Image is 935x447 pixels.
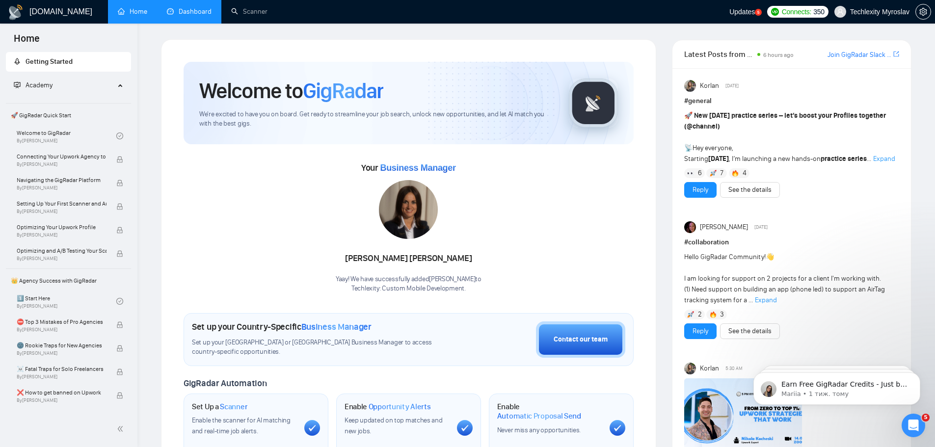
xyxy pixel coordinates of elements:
[17,222,107,232] span: Optimizing Your Upwork Profile
[710,170,717,177] img: 🚀
[17,125,116,147] a: Welcome to GigRadarBy[PERSON_NAME]
[497,402,602,421] h1: Enable
[301,321,372,332] span: Business Manager
[700,222,748,233] span: [PERSON_NAME]
[116,345,123,352] span: lock
[684,111,886,131] strong: New [DATE] practice series – let’s boost your Profiles together ( )
[916,8,931,16] span: setting
[828,50,891,60] a: Join GigRadar Slack Community
[116,250,123,257] span: lock
[116,298,123,305] span: check-circle
[192,321,372,332] h1: Set up your Country-Specific
[17,327,107,333] span: By [PERSON_NAME]
[192,338,452,357] span: Set up your [GEOGRAPHIC_DATA] or [GEOGRAPHIC_DATA] Business Manager to access country-specific op...
[684,80,696,92] img: Korlan
[720,310,724,319] span: 3
[700,363,719,374] span: Korlan
[739,352,935,421] iframe: Intercom notifications повідомлення
[345,416,443,435] span: Keep updated on top matches and new jobs.
[26,57,73,66] span: Getting Started
[902,414,925,437] iframe: Intercom live chat
[8,4,24,20] img: logo
[116,368,123,375] span: lock
[336,284,481,293] p: Techlexity: Custom Mobile Development .
[184,378,267,389] span: GigRadar Automation
[116,156,123,163] span: lock
[336,275,481,293] div: Yaay! We have successfully added [PERSON_NAME] to
[17,256,107,262] span: By [PERSON_NAME]
[116,203,123,210] span: lock
[684,253,885,304] span: Hello GigRadar Community! I am looking for support on 2 projects for a client I'm working with. (...
[700,80,719,91] span: Korlan
[192,416,291,435] span: Enable the scanner for AI matching and real-time job alerts.
[17,152,107,161] span: Connecting Your Upwork Agency to GigRadar
[698,168,702,178] span: 6
[14,58,21,65] span: rocket
[782,6,811,17] span: Connects:
[17,364,107,374] span: ☠️ Fatal Traps for Solo Freelancers
[14,81,21,88] span: fund-projection-screen
[17,350,107,356] span: By [PERSON_NAME]
[873,155,895,163] span: Expand
[303,78,383,104] span: GigRadar
[687,122,718,131] span: @channel
[17,374,107,380] span: By [PERSON_NAME]
[728,184,772,195] a: See the details
[698,310,702,319] span: 2
[684,182,717,198] button: Reply
[729,8,755,16] span: Updates
[569,79,618,128] img: gigradar-logo.png
[725,364,743,373] span: 5:30 AM
[7,105,130,125] span: 🚀 GigRadar Quick Start
[725,81,739,90] span: [DATE]
[116,321,123,328] span: lock
[17,232,107,238] span: By [PERSON_NAME]
[116,132,123,139] span: check-circle
[336,250,481,267] div: [PERSON_NAME] [PERSON_NAME]
[17,388,107,397] span: ❌ How to get banned on Upwork
[167,7,212,16] a: dashboardDashboard
[17,175,107,185] span: Navigating the GigRadar Platform
[837,8,844,15] span: user
[118,7,147,16] a: homeHome
[220,402,247,412] span: Scanner
[684,111,886,163] span: Hey everyone, Starting , I’m launching a new hands-on ...
[755,296,777,304] span: Expand
[684,96,899,106] h1: # general
[684,48,754,60] span: Latest Posts from the GigRadar Community
[380,163,455,173] span: Business Manager
[922,414,930,421] span: 5
[116,180,123,186] span: lock
[720,323,780,339] button: See the details
[361,162,456,173] span: Your
[6,52,131,72] li: Getting Started
[17,341,107,350] span: 🌚 Rookie Traps for New Agencies
[192,402,247,412] h1: Set Up a
[199,110,553,129] span: We're excited to have you on board. Get ready to streamline your job search, unlock new opportuni...
[915,4,931,20] button: setting
[17,397,107,403] span: By [PERSON_NAME]
[684,111,693,120] span: 🚀
[708,155,729,163] strong: [DATE]
[684,144,693,152] span: 📡
[693,184,708,195] a: Reply
[116,392,123,399] span: lock
[14,81,53,89] span: Academy
[536,321,625,358] button: Contact our team
[813,6,824,17] span: 350
[821,155,867,163] strong: practice series
[771,8,779,16] img: upwork-logo.png
[755,9,762,16] a: 5
[17,209,107,214] span: By [PERSON_NAME]
[497,411,581,421] span: Automatic Proposal Send
[7,271,130,290] span: 👑 Agency Success with GigRadar
[893,50,899,59] a: export
[199,78,383,104] h1: Welcome to
[732,170,739,177] img: 🔥
[497,426,581,434] span: Never miss any opportunities.
[728,326,772,337] a: See the details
